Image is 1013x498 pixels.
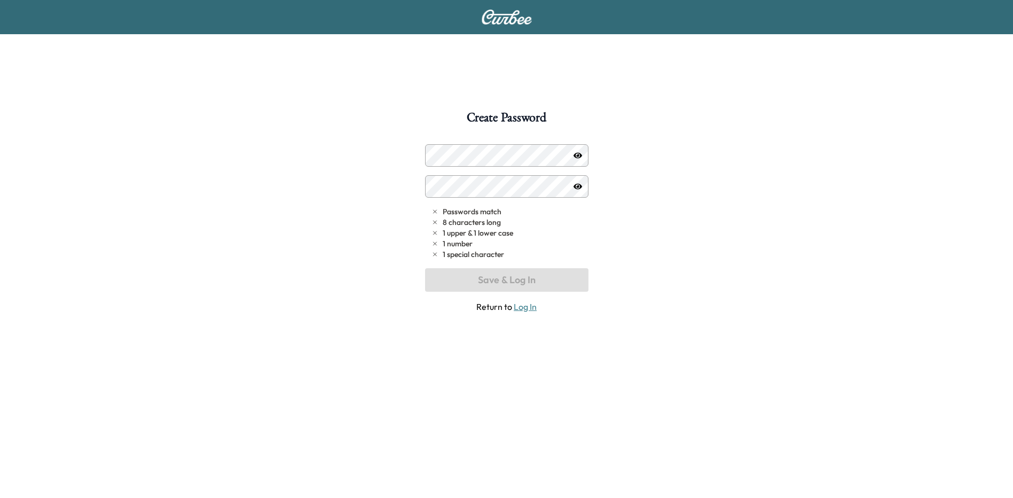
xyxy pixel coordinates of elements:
span: 1 upper & 1 lower case [443,228,513,238]
img: Curbee Logo [481,10,532,25]
a: Log In [514,301,537,312]
span: 1 special character [443,249,504,260]
span: Passwords match [443,206,501,217]
h1: Create Password [467,111,546,129]
span: 8 characters long [443,217,501,228]
span: Return to [425,300,588,313]
span: 1 number [443,238,473,249]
